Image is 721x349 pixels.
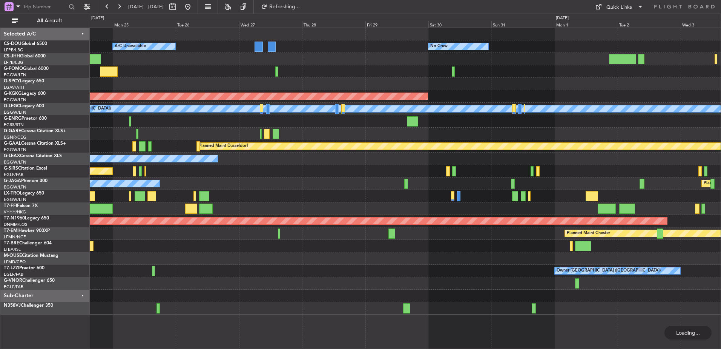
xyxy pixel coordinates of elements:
button: Refreshing... [258,1,303,13]
a: EGNR/CEG [4,134,26,140]
span: N358VJ [4,303,21,308]
a: G-SPCYLegacy 650 [4,79,44,83]
a: EGGW/LTN [4,184,26,190]
div: Tue 2 [618,21,681,28]
a: G-VNORChallenger 650 [4,278,55,283]
div: Mon 1 [555,21,618,28]
a: LFPB/LBG [4,47,23,53]
div: No Crew [430,41,448,52]
button: All Aircraft [8,15,82,27]
div: Sat 30 [428,21,491,28]
a: EGGW/LTN [4,147,26,153]
div: Thu 28 [302,21,365,28]
a: T7-EMIHawker 900XP [4,229,50,233]
a: LTBA/ISL [4,247,21,252]
div: Planned Maint Chester [567,228,610,239]
a: EGGW/LTN [4,159,26,165]
a: LFMD/CEQ [4,259,26,265]
div: Quick Links [606,4,632,11]
a: EGLF/FAB [4,172,23,178]
span: G-GARE [4,129,21,133]
span: G-VNOR [4,278,22,283]
div: Wed 27 [239,21,302,28]
a: G-JAGAPhenom 300 [4,179,48,183]
span: T7-EMI [4,229,18,233]
a: G-ENRGPraetor 600 [4,116,47,121]
a: G-SIRSCitation Excel [4,166,47,171]
span: CS-DOU [4,42,21,46]
a: T7-N1960Legacy 650 [4,216,49,221]
span: G-SPCY [4,79,20,83]
a: G-FOMOGlobal 6000 [4,66,49,71]
span: T7-FFI [4,204,17,208]
a: T7-LZZIPraetor 600 [4,266,44,270]
div: Fri 29 [365,21,428,28]
span: G-ENRG [4,116,21,121]
a: CS-DOUGlobal 6500 [4,42,47,46]
div: Sun 31 [491,21,554,28]
a: EGGW/LTN [4,72,26,78]
span: All Aircraft [20,18,80,23]
span: G-KGKG [4,91,21,96]
a: G-KGKGLegacy 600 [4,91,46,96]
span: T7-N1960 [4,216,25,221]
a: CS-JHHGlobal 6000 [4,54,46,59]
span: M-OUSE [4,253,22,258]
div: Planned Maint Dusseldorf [199,141,248,152]
a: T7-BREChallenger 604 [4,241,52,246]
span: CS-JHH [4,54,20,59]
a: EGSS/STN [4,122,24,128]
span: G-JAGA [4,179,21,183]
a: EGGW/LTN [4,110,26,115]
a: LFMN/NCE [4,234,26,240]
a: G-GARECessna Citation XLS+ [4,129,66,133]
span: T7-BRE [4,241,19,246]
span: Refreshing... [269,4,301,9]
span: G-LEAX [4,154,20,158]
span: G-GAAL [4,141,21,146]
a: EGLF/FAB [4,272,23,277]
div: [DATE] [556,15,569,22]
a: VHHH/HKG [4,209,26,215]
span: T7-LZZI [4,266,19,270]
input: Trip Number [23,1,66,12]
a: G-GAALCessna Citation XLS+ [4,141,66,146]
div: Owner [GEOGRAPHIC_DATA] ([GEOGRAPHIC_DATA]) [557,265,661,276]
div: [DATE] [91,15,104,22]
span: G-LEGC [4,104,20,108]
span: G-FOMO [4,66,23,71]
button: Quick Links [591,1,647,13]
a: EGLF/FAB [4,284,23,290]
span: LX-TRO [4,191,20,196]
div: Loading... [664,326,712,340]
a: LFPB/LBG [4,60,23,65]
a: N358VJChallenger 350 [4,303,53,308]
div: Tue 26 [176,21,239,28]
a: DNMM/LOS [4,222,27,227]
a: G-LEGCLegacy 600 [4,104,44,108]
a: LGAV/ATH [4,85,24,90]
a: LX-TROLegacy 650 [4,191,44,196]
a: G-LEAXCessna Citation XLS [4,154,62,158]
a: T7-FFIFalcon 7X [4,204,38,208]
a: EGGW/LTN [4,197,26,202]
div: A/C Unavailable [115,41,146,52]
span: [DATE] - [DATE] [128,3,164,10]
div: Mon 25 [113,21,176,28]
span: G-SIRS [4,166,18,171]
a: M-OUSECitation Mustang [4,253,58,258]
a: EGGW/LTN [4,97,26,103]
